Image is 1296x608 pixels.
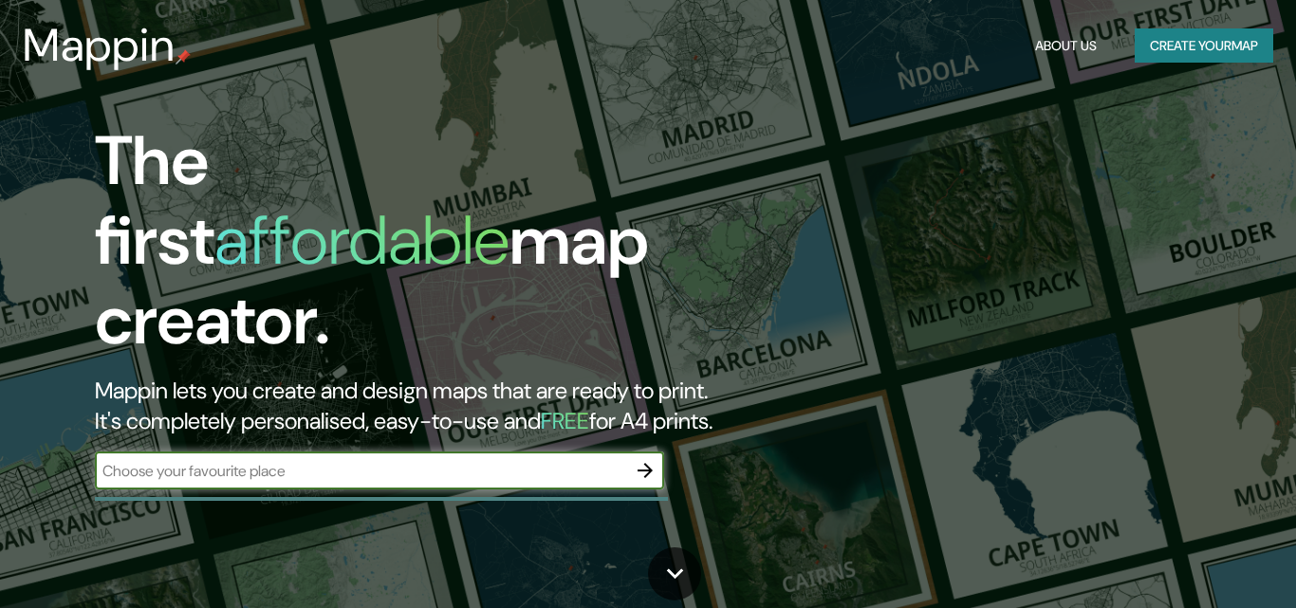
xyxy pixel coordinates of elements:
h5: FREE [541,406,589,435]
h1: The first map creator. [95,121,743,376]
button: About Us [1028,28,1104,64]
h1: affordable [214,196,509,285]
img: mappin-pin [176,49,191,64]
button: Create yourmap [1135,28,1273,64]
h3: Mappin [23,19,176,72]
input: Choose your favourite place [95,460,626,482]
h2: Mappin lets you create and design maps that are ready to print. It's completely personalised, eas... [95,376,743,436]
